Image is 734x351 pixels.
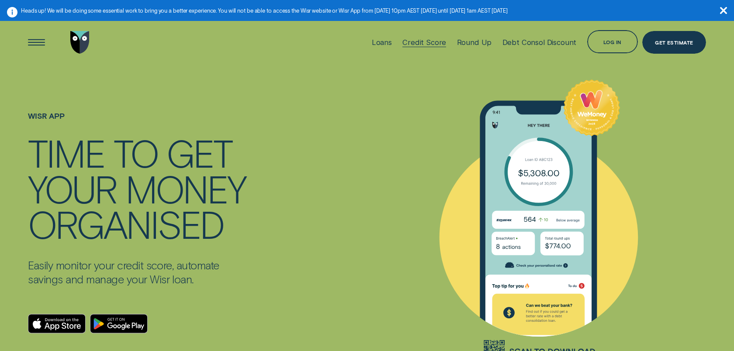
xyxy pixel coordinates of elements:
a: Round Up [457,17,492,68]
h4: TIME TO GET YOUR MONEY ORGANISED [28,135,249,241]
button: Open Menu [25,31,48,54]
a: Download on the App Store [28,314,86,334]
a: Loans [372,17,392,68]
img: Wisr [70,31,90,54]
div: ORGANISED [28,206,224,241]
a: Go to home page [69,17,91,68]
div: TIME [28,135,104,170]
div: TO [114,135,158,170]
a: Credit Score [402,17,446,68]
h1: WISR APP [28,112,249,135]
div: Round Up [457,38,492,47]
a: Get Estimate [642,31,706,54]
p: Easily monitor your credit score, automate savings and manage your Wisr loan. [28,258,249,286]
a: Android App on Google Play [90,314,148,334]
a: Debt Consol Discount [502,17,577,68]
div: Loans [372,38,392,47]
div: Credit Score [402,38,446,47]
div: GET [166,135,232,170]
div: MONEY [125,171,246,206]
button: Log in [587,30,638,53]
div: YOUR [28,171,116,206]
div: Debt Consol Discount [502,38,577,47]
